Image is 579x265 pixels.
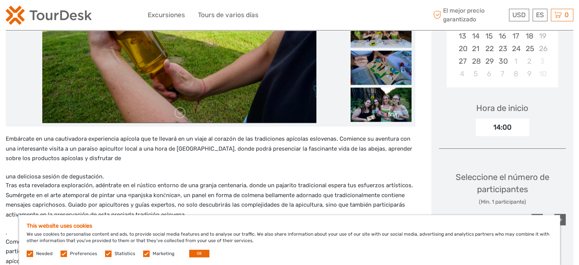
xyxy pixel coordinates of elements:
[536,55,549,67] div: Not available domingo, 3 de mayo de 2026
[11,13,86,19] p: We're away right now. Please check back later!
[431,6,507,23] span: El mejor precio garantizado
[509,42,522,55] div: Choose viernes, 24 de abril de 2026
[509,67,522,80] div: Choose viernes, 8 de mayo de 2026
[536,30,549,42] div: Not available domingo, 19 de abril de 2026
[509,55,522,67] div: Choose viernes, 1 de mayo de 2026
[88,12,97,21] button: Open LiveChat chat widget
[455,55,469,67] div: Choose lunes, 27 de abril de 2026
[554,214,566,225] div: +
[455,42,469,55] div: Choose lunes, 20 de abril de 2026
[6,6,92,25] img: 2254-3441b4b5-4e5f-4d00-b396-31f1d84a6ebf_logo_small.png
[496,55,509,67] div: Choose jueves, 30 de abril de 2026
[19,215,560,265] div: We use cookies to personalise content and ads, to provide social media features and to analyse ou...
[148,10,185,21] a: Excursiones
[6,134,415,164] p: Embárcate en una cautivadora experiencia apícola que te llevará en un viaje al corazón de las tra...
[439,198,566,206] div: (Min. 1 participante)
[482,30,496,42] div: Choose miércoles, 15 de abril de 2026
[439,214,481,225] div: Adults (15-99)
[469,30,482,42] div: Choose martes, 14 de abril de 2026
[455,30,469,42] div: Choose lunes, 13 de abril de 2026
[531,214,543,225] div: -
[482,55,496,67] div: Choose miércoles, 29 de abril de 2026
[563,11,570,19] span: 0
[189,250,209,257] button: OK
[115,251,135,257] label: Statistics
[6,181,415,220] p: Tras esta reveladora exploración, adéntrate en el rústico entorno de una granja centenaria, donde...
[496,30,509,42] div: Choose jueves, 16 de abril de 2026
[481,214,523,225] div: $174.93
[455,67,469,80] div: Choose lunes, 4 de mayo de 2026
[351,14,412,48] img: 679c3c8172654d81aa74c45eb3c621c0_slider_thumbnail.jpeg
[536,67,549,80] div: Not available domingo, 10 de mayo de 2026
[351,51,412,85] img: f5f8f6d0854e451498047f18647c5a57_slider_thumbnail.jpeg
[533,9,547,21] div: ES
[496,67,509,80] div: Choose jueves, 7 de mayo de 2026
[536,42,549,55] div: Not available domingo, 26 de abril de 2026
[522,55,536,67] div: Choose sábado, 2 de mayo de 2026
[482,42,496,55] div: Choose miércoles, 22 de abril de 2026
[70,251,97,257] label: Preferences
[153,251,174,257] label: Marketing
[522,42,536,55] div: Choose sábado, 25 de abril de 2026
[482,67,496,80] div: Choose miércoles, 6 de mayo de 2026
[522,67,536,80] div: Choose sábado, 9 de mayo de 2026
[198,10,258,21] a: Tours de varios días
[27,223,552,229] h5: This website uses cookies
[469,55,482,67] div: Choose martes, 28 de abril de 2026
[351,88,412,122] img: fd09504edff2409fb5732928fc439ee0_slider_thumbnail.jpeg
[509,30,522,42] div: Choose viernes, 17 de abril de 2026
[476,119,529,136] div: 14:00
[469,67,482,80] div: Choose martes, 5 de mayo de 2026
[512,11,526,19] span: USD
[449,4,556,80] div: month 2026-04
[36,251,53,257] label: Needed
[496,42,509,55] div: Choose jueves, 23 de abril de 2026
[439,171,566,206] div: Seleccione el número de participantes
[469,42,482,55] div: Choose martes, 21 de abril de 2026
[476,102,528,114] div: Hora de inicio
[522,30,536,42] div: Choose sábado, 18 de abril de 2026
